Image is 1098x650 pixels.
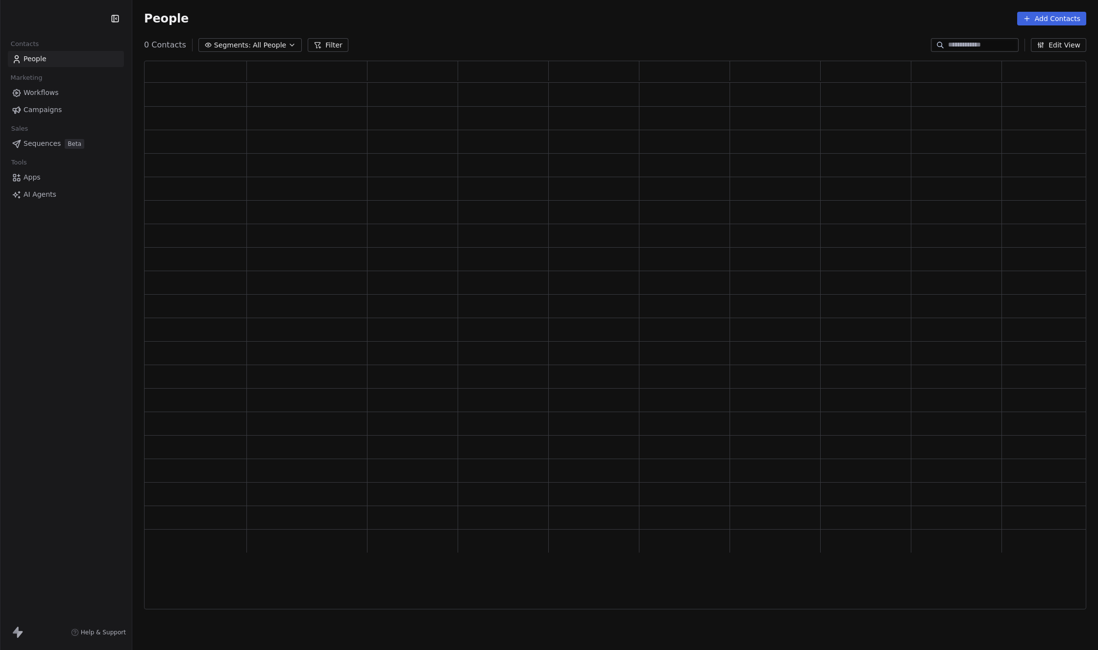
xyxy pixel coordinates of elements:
[1017,12,1086,25] button: Add Contacts
[8,186,124,203] a: AI Agents
[8,85,124,101] a: Workflows
[24,54,47,64] span: People
[6,37,43,51] span: Contacts
[145,83,1093,610] div: grid
[8,136,124,152] a: SequencesBeta
[71,628,126,636] a: Help & Support
[144,39,186,51] span: 0 Contacts
[1031,38,1086,52] button: Edit View
[24,139,61,149] span: Sequences
[7,121,32,136] span: Sales
[8,169,124,186] a: Apps
[214,40,251,50] span: Segments:
[24,172,41,183] span: Apps
[65,139,84,149] span: Beta
[8,102,124,118] a: Campaigns
[308,38,348,52] button: Filter
[24,189,56,200] span: AI Agents
[81,628,126,636] span: Help & Support
[6,70,47,85] span: Marketing
[8,51,124,67] a: People
[7,155,31,170] span: Tools
[253,40,286,50] span: All People
[24,88,59,98] span: Workflows
[144,11,189,26] span: People
[24,105,62,115] span: Campaigns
